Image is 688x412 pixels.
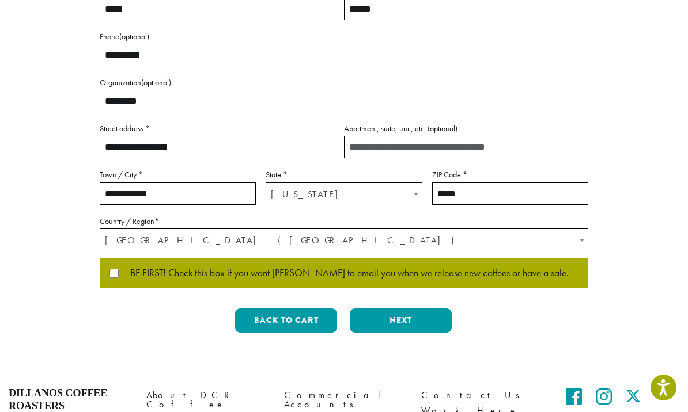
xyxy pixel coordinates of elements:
span: Country / Region [100,228,588,251]
label: Organization [100,75,588,90]
span: State [266,182,422,205]
label: State [266,167,422,182]
span: California [266,183,421,205]
label: Apartment, suite, unit, etc. [344,121,588,136]
button: Next [350,308,452,333]
span: BE FIRST! Check this box if you want [PERSON_NAME] to email you when we release new coffees or ha... [119,268,569,279]
label: ZIP Code [432,167,588,182]
a: About DCR Coffee [146,387,267,412]
span: (optional) [141,77,171,87]
h4: Dillanos Coffee Roasters [9,387,129,412]
label: Town / City [100,167,256,182]
a: Commercial Accounts [284,387,405,412]
label: Street address [100,121,334,136]
button: Back to cart [235,308,337,333]
input: BE FIRST! Check this box if you want [PERSON_NAME] to email you when we release new coffees or ha... [109,269,119,278]
span: (optional) [428,123,458,133]
span: United States (US) [100,229,588,251]
span: (optional) [119,31,149,41]
a: Contact Us [421,387,542,403]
